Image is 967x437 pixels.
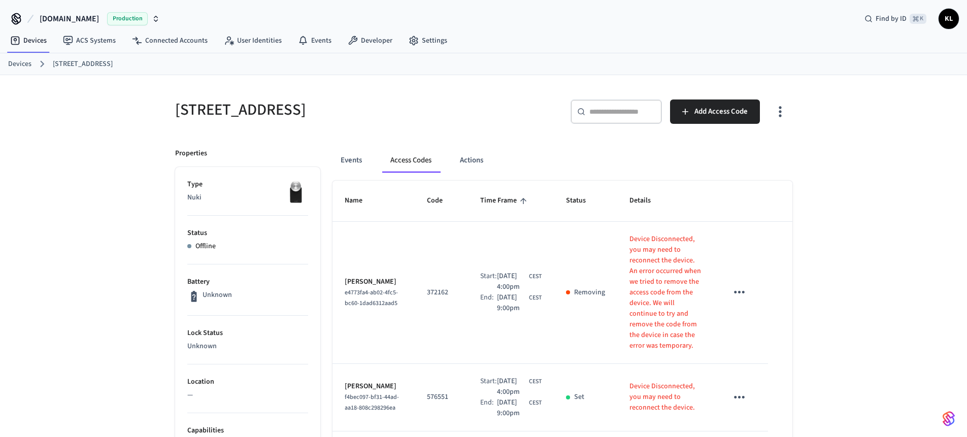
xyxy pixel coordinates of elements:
[40,13,99,25] span: [DOMAIN_NAME]
[187,179,308,190] p: Type
[497,376,542,397] div: Europe/Zagreb
[629,381,703,413] p: Device Disconnected, you may need to reconnect the device.
[529,272,542,281] span: CEST
[216,31,290,50] a: User Identities
[2,31,55,50] a: Devices
[283,179,308,205] img: Nuki Smart Lock 3.0 Pro Black, Front
[187,192,308,203] p: Nuki
[187,328,308,339] p: Lock Status
[480,193,530,209] span: Time Frame
[529,398,542,408] span: CEST
[187,377,308,387] p: Location
[629,234,703,266] p: Device Disconnected, you may need to reconnect the device.
[497,397,542,419] div: Europe/Zagreb
[480,271,496,292] div: Start:
[574,392,584,402] p: Set
[480,397,496,419] div: End:
[290,31,340,50] a: Events
[427,287,456,298] p: 372162
[940,10,958,28] span: KL
[175,148,207,159] p: Properties
[55,31,124,50] a: ACS Systems
[187,341,308,352] p: Unknown
[382,148,440,173] button: Access Codes
[187,425,308,436] p: Capabilities
[107,12,148,25] span: Production
[629,193,664,209] span: Details
[497,376,527,397] span: [DATE] 4:00pm
[53,59,113,70] a: [STREET_ADDRESS]
[427,193,456,209] span: Code
[124,31,216,50] a: Connected Accounts
[529,293,542,302] span: CEST
[910,14,926,24] span: ⌘ K
[670,99,760,124] button: Add Access Code
[340,31,401,50] a: Developer
[480,292,496,314] div: End:
[694,105,748,118] span: Add Access Code
[345,393,399,412] span: f4bec097-bf31-44ad-aa18-808c298296ea
[345,381,403,392] p: [PERSON_NAME]
[175,99,478,120] h5: [STREET_ADDRESS]
[497,271,527,292] span: [DATE] 4:00pm
[856,10,935,28] div: Find by ID⌘ K
[452,148,491,173] button: Actions
[480,376,496,397] div: Start:
[497,271,542,292] div: Europe/Zagreb
[187,390,308,400] p: —
[195,241,216,252] p: Offline
[345,193,376,209] span: Name
[497,292,527,314] span: [DATE] 9:00pm
[876,14,907,24] span: Find by ID
[345,277,403,287] p: [PERSON_NAME]
[345,288,398,308] span: e4773fa4-ab02-4fc5-bc60-1dad6312aad5
[566,193,599,209] span: Status
[629,266,703,351] p: An error occurred when we tried to remove the access code from the device. We will continue to tr...
[939,9,959,29] button: KL
[187,228,308,239] p: Status
[401,31,455,50] a: Settings
[332,148,370,173] button: Events
[497,397,527,419] span: [DATE] 9:00pm
[497,292,542,314] div: Europe/Zagreb
[187,277,308,287] p: Battery
[332,148,792,173] div: ant example
[8,59,31,70] a: Devices
[574,287,605,298] p: Removing
[427,392,456,402] p: 576551
[529,377,542,386] span: CEST
[203,290,232,300] p: Unknown
[943,411,955,427] img: SeamLogoGradient.69752ec5.svg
